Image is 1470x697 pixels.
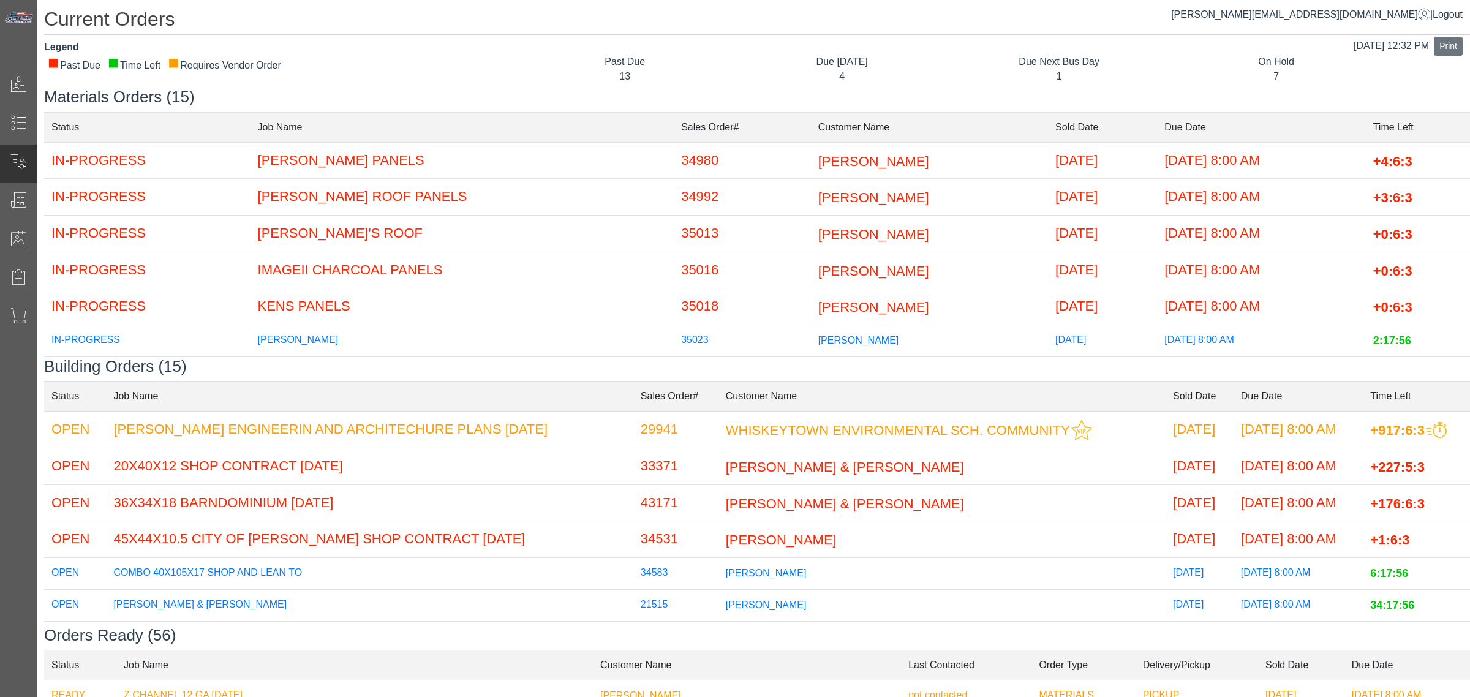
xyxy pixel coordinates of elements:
[106,448,633,484] td: 20X40X12 SHOP CONTRACT [DATE]
[526,69,724,84] div: 13
[44,590,106,622] td: OPEN
[818,335,899,345] span: [PERSON_NAME]
[1234,448,1363,484] td: [DATE] 8:00 AM
[44,558,106,590] td: OPEN
[1370,599,1414,611] span: 34:17:56
[1370,422,1425,437] span: +917:6:3
[251,325,674,357] td: [PERSON_NAME]
[48,58,59,67] div: ■
[1370,532,1409,548] span: +1:6:3
[1363,381,1470,411] td: Time Left
[674,112,811,142] td: Sales Order#
[1166,448,1234,484] td: [DATE]
[1234,622,1363,658] td: [DATE] 8:00 AM
[108,58,160,73] div: Time Left
[48,58,100,73] div: Past Due
[44,179,251,216] td: IN-PROGRESS
[1157,112,1365,142] td: Due Date
[1048,112,1157,142] td: Sold Date
[106,622,633,658] td: [PERSON_NAME]
[251,179,674,216] td: [PERSON_NAME] ROOF PANELS
[44,142,251,179] td: IN-PROGRESS
[1048,288,1157,325] td: [DATE]
[1234,558,1363,590] td: [DATE] 8:00 AM
[1234,590,1363,622] td: [DATE] 8:00 AM
[44,626,1470,645] h3: Orders Ready (56)
[106,590,633,622] td: [PERSON_NAME] & [PERSON_NAME]
[106,381,633,411] td: Job Name
[633,622,718,658] td: 34801
[251,112,674,142] td: Job Name
[726,422,1070,437] span: WHISKEYTOWN ENVIRONMENTAL SCH. COMMUNITY
[251,215,674,252] td: [PERSON_NAME]'S ROOF
[1048,142,1157,179] td: [DATE]
[1031,650,1135,680] td: Order Type
[1370,567,1408,579] span: 6:17:56
[1234,484,1363,521] td: [DATE] 8:00 AM
[1171,9,1430,20] a: [PERSON_NAME][EMAIL_ADDRESS][DOMAIN_NAME]
[1166,590,1234,622] td: [DATE]
[674,179,811,216] td: 34992
[1166,411,1234,448] td: [DATE]
[251,142,674,179] td: [PERSON_NAME] PANELS
[44,88,1470,107] h3: Materials Orders (15)
[593,650,901,680] td: Customer Name
[44,381,106,411] td: Status
[1234,521,1363,558] td: [DATE] 8:00 AM
[44,484,106,521] td: OPEN
[44,42,79,52] strong: Legend
[1373,227,1412,242] span: +0:6:3
[44,448,106,484] td: OPEN
[1434,37,1463,56] button: Print
[1157,288,1365,325] td: [DATE] 8:00 AM
[1157,215,1365,252] td: [DATE] 8:00 AM
[1166,521,1234,558] td: [DATE]
[251,252,674,288] td: IMAGEII CHARCOAL PANELS
[960,55,1158,69] div: Due Next Bus Day
[44,521,106,558] td: OPEN
[633,448,718,484] td: 33371
[901,650,1031,680] td: Last Contacted
[818,263,929,278] span: [PERSON_NAME]
[1234,381,1363,411] td: Due Date
[1048,325,1157,357] td: [DATE]
[44,7,1470,35] h1: Current Orders
[44,622,106,658] td: OPEN
[726,459,964,475] span: [PERSON_NAME] & [PERSON_NAME]
[1373,334,1411,347] span: 2:17:56
[44,357,1470,376] h3: Building Orders (15)
[44,288,251,325] td: IN-PROGRESS
[674,215,811,252] td: 35013
[674,325,811,357] td: 35023
[960,69,1158,84] div: 1
[1177,55,1375,69] div: On Hold
[633,558,718,590] td: 34583
[1373,153,1412,168] span: +4:6:3
[44,325,251,357] td: IN-PROGRESS
[1157,142,1365,179] td: [DATE] 8:00 AM
[44,411,106,448] td: OPEN
[1234,411,1363,448] td: [DATE] 8:00 AM
[1373,300,1412,315] span: +0:6:3
[1177,69,1375,84] div: 7
[818,227,929,242] span: [PERSON_NAME]
[1166,558,1234,590] td: [DATE]
[526,55,724,69] div: Past Due
[742,55,941,69] div: Due [DATE]
[726,568,807,578] span: [PERSON_NAME]
[251,288,674,325] td: KENS PANELS
[633,590,718,622] td: 21515
[1071,420,1092,440] img: This customer should be prioritized
[1370,495,1425,511] span: +176:6:3
[1157,179,1365,216] td: [DATE] 8:00 AM
[1166,622,1234,658] td: [DATE]
[742,69,941,84] div: 4
[633,381,718,411] td: Sales Order#
[1171,7,1463,22] div: |
[1157,325,1365,357] td: [DATE] 8:00 AM
[44,252,251,288] td: IN-PROGRESS
[1157,252,1365,288] td: [DATE] 8:00 AM
[4,11,34,24] img: Metals Direct Inc Logo
[1048,252,1157,288] td: [DATE]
